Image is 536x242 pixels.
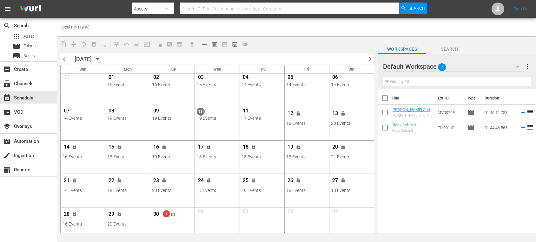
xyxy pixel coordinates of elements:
span: Revert to Primary Episode [122,39,132,49]
span: Search [426,45,473,53]
span: Schedule [3,94,11,102]
span: Month Calendar View [220,39,230,49]
span: View Backup [230,39,240,49]
div: 20 Events [107,221,148,226]
span: Unlock and Edit [338,178,348,182]
span: Unlock and Edit [159,144,169,149]
div: [DATE] [75,56,92,62]
span: Day Calendar View [197,38,209,50]
svg: Add to Schedule [519,124,526,131]
th: Ext. ID [434,89,464,107]
span: 24 [197,177,205,185]
span: 18 [242,144,249,152]
div: 18 Events [286,154,327,159]
div: 19 Events [152,116,193,121]
span: 25 [242,177,249,185]
span: Episode [467,109,475,116]
span: lock [296,178,301,183]
div: 18 Events [107,188,148,193]
div: 17 Events [242,116,282,121]
span: 31 [63,74,70,82]
span: preview_outlined [232,41,238,48]
span: Thu [259,67,266,72]
span: Unlock and Edit [159,178,169,182]
span: more_vert [524,63,531,70]
span: Sat [348,67,354,72]
span: Remove Gaps & Overlaps [69,39,79,49]
span: Clear Lineup [99,39,109,49]
span: Loop Content [79,39,89,49]
span: Unlock and Edit [248,144,259,149]
span: lock [206,144,211,150]
span: 01 [197,208,205,216]
div: 14 Events [331,82,372,87]
div: 14 Events [63,188,103,193]
div: Black Cobra 3 [392,129,416,133]
span: 04 [242,74,249,82]
td: 01:46:11.783 [482,105,517,120]
div: 16 Events [107,82,148,87]
span: 21 [63,177,70,185]
span: Episode [467,124,475,131]
div: 21 Events [331,154,372,159]
span: 27 [331,177,339,185]
span: Unlock and Edit [338,144,348,149]
span: lock [72,212,77,217]
span: Channels [3,80,11,87]
div: 16 Events [152,82,193,87]
span: Unlock and Edit [248,178,259,182]
span: 02 [152,74,160,82]
span: 10 [197,108,205,116]
span: lock [117,144,122,150]
span: 02 [242,208,249,216]
span: Update Metadata from Key Asset [142,39,152,49]
span: Sun [79,67,86,72]
div: 19 Events [107,116,148,121]
span: lock_open [170,212,175,217]
span: 16 [152,144,160,152]
span: lock [117,212,122,217]
a: Black Cobra 3 [392,123,416,127]
span: Unlock and Edit [293,144,304,149]
span: 23 [152,177,160,185]
span: lock [341,111,346,116]
span: Download as CSV [185,38,197,50]
span: lock [72,144,77,150]
span: Unlock and Edit [69,212,80,216]
span: 26 [286,177,294,185]
td: 01:44:46.565 [482,120,517,135]
span: 24 hours Lineup View is OFF [240,39,250,49]
span: reorder [526,124,534,131]
div: [PERSON_NAME] And The Last Cannibals [392,113,433,118]
span: lock [341,178,346,183]
span: Ingestion [3,152,11,159]
div: 19 Events [197,116,238,121]
div: Default Workspace [383,58,525,75]
span: 14 [63,144,70,152]
span: 1 [163,212,170,216]
span: 04 [331,208,339,216]
span: Refresh All Search Blocks [152,38,164,50]
span: Mon [124,67,132,72]
span: Workspaces [378,45,426,53]
span: Automation [3,137,11,145]
span: lock [162,144,167,150]
div: 20 Events [331,121,372,126]
span: chevron_right [366,55,374,63]
span: 22 [107,177,115,185]
span: 08 [107,108,115,116]
span: Overlays [3,123,11,130]
span: Unlock and Edit [204,178,214,182]
img: ans4CAIJ8jUAAAAAAAAAAAAAAAAAAAAAAAAgQb4GAAAAAAAAAAAAAAAAAAAAAAAAJMjXAAAAAAAAAAAAAAAAAAAAAAAAgAT5G... [15,2,46,16]
span: reorder [526,108,534,116]
span: Week Calendar View [209,39,220,49]
span: Series [23,53,35,59]
span: Wed [213,67,221,72]
span: 11 [242,108,249,116]
a: Sign Out [513,6,530,11]
span: Lock and Publish [168,212,178,216]
span: Customize Events [109,38,122,50]
span: Unlock and Edit [204,144,214,149]
div: 14 Events [286,82,327,87]
span: 09 [152,108,160,116]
